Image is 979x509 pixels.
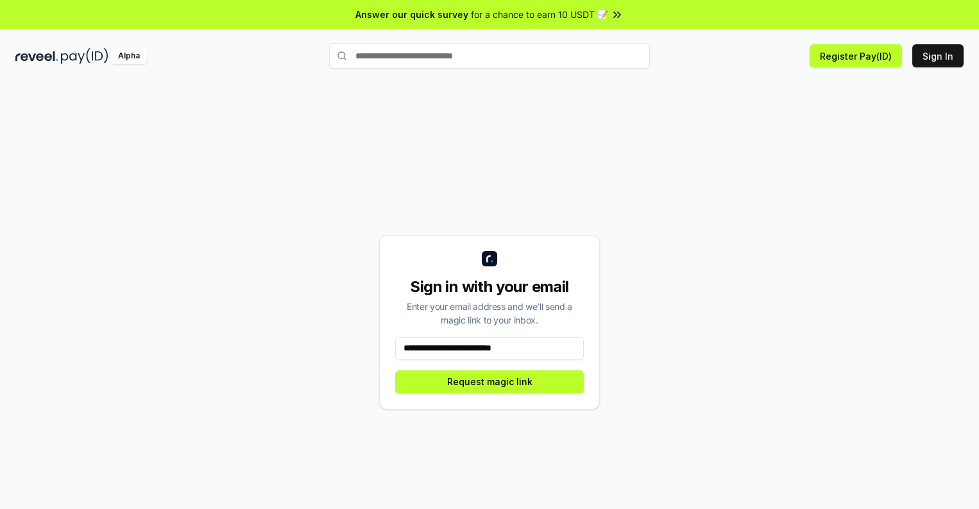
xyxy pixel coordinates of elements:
[912,44,964,67] button: Sign In
[355,8,468,21] span: Answer our quick survey
[61,48,108,64] img: pay_id
[395,370,584,393] button: Request magic link
[482,251,497,266] img: logo_small
[471,8,608,21] span: for a chance to earn 10 USDT 📝
[395,300,584,327] div: Enter your email address and we’ll send a magic link to your inbox.
[395,277,584,297] div: Sign in with your email
[15,48,58,64] img: reveel_dark
[810,44,902,67] button: Register Pay(ID)
[111,48,147,64] div: Alpha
